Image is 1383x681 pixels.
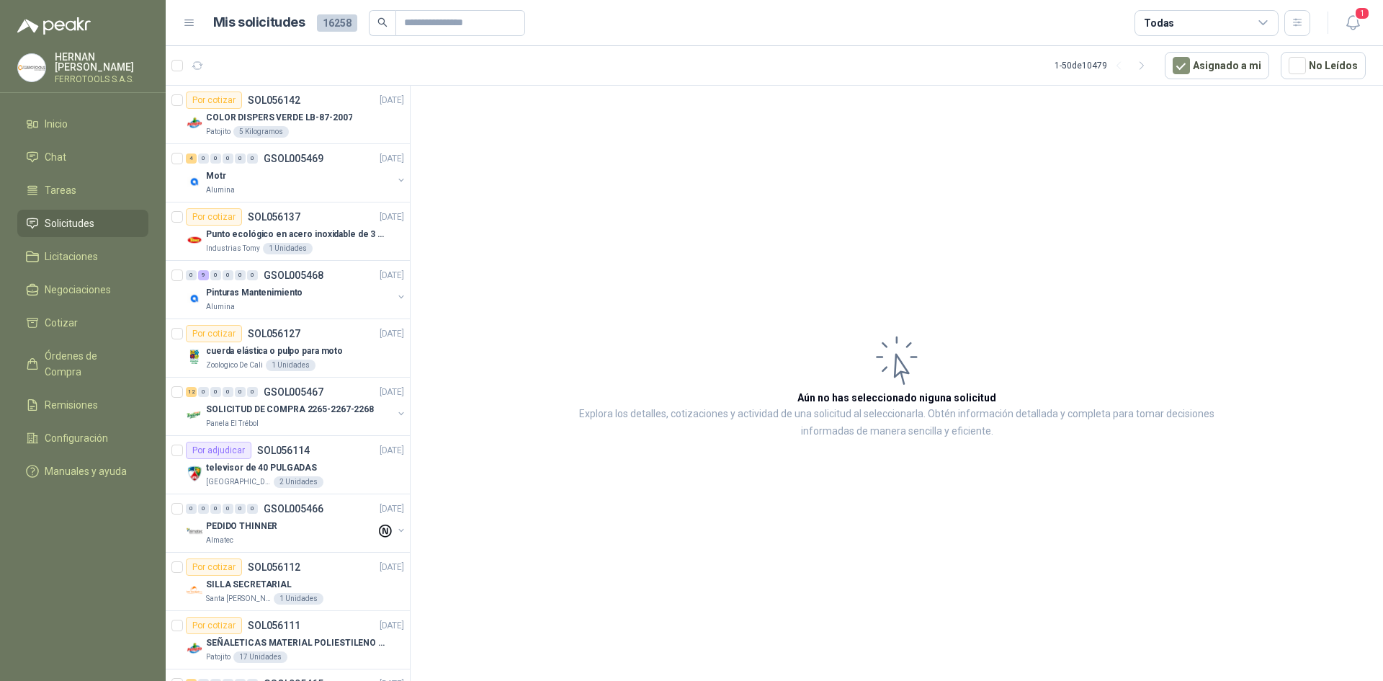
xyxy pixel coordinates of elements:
[45,430,108,446] span: Configuración
[55,52,148,72] p: HERNAN [PERSON_NAME]
[17,177,148,204] a: Tareas
[17,309,148,337] a: Cotizar
[186,442,251,459] div: Por adjudicar
[186,523,203,540] img: Company Logo
[233,126,289,138] div: 5 Kilogramos
[186,290,203,307] img: Company Logo
[380,94,404,107] p: [DATE]
[45,116,68,132] span: Inicio
[797,390,996,406] h3: Aún no has seleccionado niguna solicitud
[380,152,404,166] p: [DATE]
[45,348,135,380] span: Órdenes de Compra
[166,86,410,144] a: Por cotizarSOL056142[DATE] Company LogoCOLOR DISPERS VERDE LB-87-2007Patojito5 Kilogramos
[186,267,407,313] a: 0 9 0 0 0 0 GSOL005468[DATE] Company LogoPinturas MantenimientoAlumina
[186,504,197,514] div: 0
[206,243,260,254] p: Industrias Tomy
[555,406,1239,440] p: Explora los detalles, cotizaciones y actividad de una solicitud al seleccionarla. Obtén informaci...
[274,476,323,488] div: 2 Unidades
[17,243,148,270] a: Licitaciones
[17,143,148,171] a: Chat
[186,270,197,280] div: 0
[17,210,148,237] a: Solicitudes
[266,360,315,371] div: 1 Unidades
[45,149,66,165] span: Chat
[206,301,235,313] p: Alumina
[198,270,209,280] div: 9
[206,593,271,605] p: Santa [PERSON_NAME]
[380,502,404,516] p: [DATE]
[166,202,410,261] a: Por cotizarSOL056137[DATE] Company LogoPunto ecológico en acero inoxidable de 3 puestos, con capa...
[186,383,407,429] a: 12 0 0 0 0 0 GSOL005467[DATE] Company LogoSOLICITUD DE COMPRA 2265-2267-2268Panela El Trébol
[186,640,203,657] img: Company Logo
[45,249,98,264] span: Licitaciones
[18,54,45,81] img: Company Logo
[235,504,246,514] div: 0
[186,558,242,576] div: Por cotizar
[45,397,98,413] span: Remisiones
[213,12,305,33] h1: Mis solicitudes
[223,153,233,164] div: 0
[206,344,343,358] p: cuerda elástica o pulpo para moto
[223,270,233,280] div: 0
[210,153,221,164] div: 0
[263,243,313,254] div: 1 Unidades
[377,17,388,27] span: search
[166,436,410,494] a: Por adjudicarSOL056114[DATE] Company Logotelevisor de 40 PULGADAS[GEOGRAPHIC_DATA][PERSON_NAME]2 ...
[223,504,233,514] div: 0
[186,387,197,397] div: 12
[45,282,111,298] span: Negociaciones
[206,228,385,241] p: Punto ecológico en acero inoxidable de 3 puestos, con capacidad para 121L cada división.
[206,651,230,663] p: Patojito
[264,270,323,280] p: GSOL005468
[1144,15,1174,31] div: Todas
[274,593,323,605] div: 1 Unidades
[45,215,94,231] span: Solicitudes
[186,173,203,190] img: Company Logo
[206,418,259,429] p: Panela El Trébol
[380,444,404,458] p: [DATE]
[206,360,263,371] p: Zoologico De Cali
[233,651,287,663] div: 17 Unidades
[186,348,203,365] img: Company Logo
[17,276,148,303] a: Negociaciones
[235,270,246,280] div: 0
[247,153,258,164] div: 0
[248,620,300,631] p: SOL056111
[210,387,221,397] div: 0
[206,461,317,475] p: televisor de 40 PULGADAS
[206,476,271,488] p: [GEOGRAPHIC_DATA][PERSON_NAME]
[186,582,203,599] img: Company Logo
[1055,54,1153,77] div: 1 - 50 de 10479
[248,329,300,339] p: SOL056127
[235,387,246,397] div: 0
[45,463,127,479] span: Manuales y ayuda
[198,153,209,164] div: 0
[45,182,76,198] span: Tareas
[247,504,258,514] div: 0
[17,342,148,386] a: Órdenes de Compra
[247,270,258,280] div: 0
[206,111,352,125] p: COLOR DISPERS VERDE LB-87-2007
[210,270,221,280] div: 0
[1354,6,1370,20] span: 1
[186,465,203,482] img: Company Logo
[206,126,230,138] p: Patojito
[264,387,323,397] p: GSOL005467
[380,327,404,341] p: [DATE]
[186,406,203,424] img: Company Logo
[206,184,235,196] p: Alumina
[17,458,148,485] a: Manuales y ayuda
[17,110,148,138] a: Inicio
[248,95,300,105] p: SOL056142
[186,92,242,109] div: Por cotizar
[264,153,323,164] p: GSOL005469
[17,391,148,419] a: Remisiones
[198,504,209,514] div: 0
[206,535,233,546] p: Almatec
[264,504,323,514] p: GSOL005466
[206,286,303,300] p: Pinturas Mantenimiento
[166,553,410,611] a: Por cotizarSOL056112[DATE] Company LogoSILLA SECRETARIALSanta [PERSON_NAME]1 Unidades
[186,115,203,132] img: Company Logo
[186,150,407,196] a: 4 0 0 0 0 0 GSOL005469[DATE] Company LogoMotrAlumina
[210,504,221,514] div: 0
